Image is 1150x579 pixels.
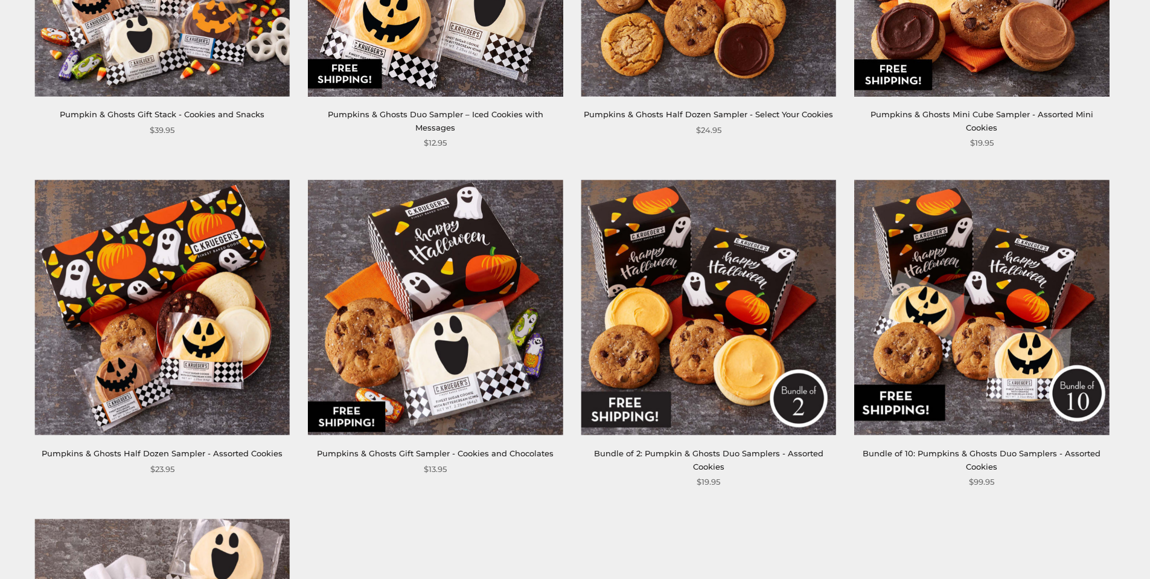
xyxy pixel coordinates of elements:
[969,476,994,488] span: $99.95
[696,124,721,137] span: $24.95
[863,448,1100,471] a: Bundle of 10: Pumpkins & Ghosts Duo Samplers - Assorted Cookies
[10,533,125,569] iframe: Sign Up via Text for Offers
[697,476,720,488] span: $19.95
[328,109,543,132] a: Pumpkins & Ghosts Duo Sampler – Iced Cookies with Messages
[42,448,283,458] a: Pumpkins & Ghosts Half Dozen Sampler - Assorted Cookies
[581,180,836,435] img: Bundle of 2: Pumpkin & Ghosts Duo Samplers - Assorted Cookies
[854,180,1109,435] img: Bundle of 10: Pumpkins & Ghosts Duo Samplers - Assorted Cookies
[150,463,174,476] span: $23.95
[35,180,290,435] img: Pumpkins & Ghosts Half Dozen Sampler - Assorted Cookies
[150,124,174,137] span: $39.95
[424,463,447,476] span: $13.95
[60,109,264,119] a: Pumpkin & Ghosts Gift Stack - Cookies and Snacks
[870,109,1093,132] a: Pumpkins & Ghosts Mini Cube Sampler - Assorted Mini Cookies
[970,137,994,149] span: $19.95
[594,448,823,471] a: Bundle of 2: Pumpkin & Ghosts Duo Samplers - Assorted Cookies
[308,180,563,435] img: Pumpkins & Ghosts Gift Sampler - Cookies and Chocolates
[424,137,447,149] span: $12.95
[317,448,554,458] a: Pumpkins & Ghosts Gift Sampler - Cookies and Chocolates
[584,109,833,119] a: Pumpkins & Ghosts Half Dozen Sampler - Select Your Cookies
